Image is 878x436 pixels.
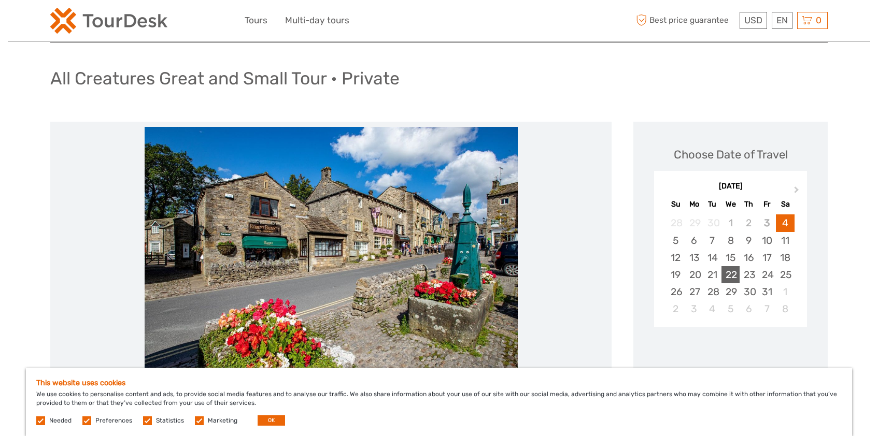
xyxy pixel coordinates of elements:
[740,266,758,283] div: Choose Thursday, October 23rd, 2025
[667,300,685,317] div: Choose Sunday, November 2nd, 2025
[776,214,794,231] div: Choose Saturday, October 4th, 2025
[633,12,737,29] span: Best price guarantee
[721,283,740,300] div: Choose Wednesday, October 29th, 2025
[758,232,776,249] div: Choose Friday, October 10th, 2025
[156,416,184,425] label: Statistics
[776,197,794,211] div: Sa
[119,16,132,28] button: Open LiveChat chat widget
[721,232,740,249] div: Choose Wednesday, October 8th, 2025
[740,283,758,300] div: Choose Thursday, October 30th, 2025
[703,266,721,283] div: Choose Tuesday, October 21st, 2025
[740,249,758,266] div: Choose Thursday, October 16th, 2025
[208,416,237,425] label: Marketing
[721,300,740,317] div: Choose Wednesday, November 5th, 2025
[667,214,685,231] div: Not available Sunday, September 28th, 2025
[685,214,703,231] div: Not available Monday, September 29th, 2025
[667,197,685,211] div: Su
[685,232,703,249] div: Choose Monday, October 6th, 2025
[50,68,400,89] h1: All Creatures Great and Small Tour • Private
[36,379,842,387] h5: This website uses cookies
[654,181,807,192] div: [DATE]
[721,249,740,266] div: Choose Wednesday, October 15th, 2025
[758,214,776,231] div: Not available Friday, October 3rd, 2025
[721,214,740,231] div: Not available Wednesday, October 1st, 2025
[703,197,721,211] div: Tu
[667,283,685,300] div: Choose Sunday, October 26th, 2025
[674,147,788,163] div: Choose Date of Travel
[727,354,734,361] div: Loading...
[50,8,167,34] img: 2254-3441b4b5-4e5f-4d00-b396-31f1d84a6ebf_logo_small.png
[776,232,794,249] div: Choose Saturday, October 11th, 2025
[758,266,776,283] div: Choose Friday, October 24th, 2025
[258,415,285,426] button: OK
[758,283,776,300] div: Choose Friday, October 31st, 2025
[685,283,703,300] div: Choose Monday, October 27th, 2025
[758,300,776,317] div: Choose Friday, November 7th, 2025
[703,249,721,266] div: Choose Tuesday, October 14th, 2025
[740,197,758,211] div: Th
[95,416,132,425] label: Preferences
[145,127,518,375] img: fda44dcde0f0448297b56f025326fc8f_main_slider.jpg
[789,184,806,200] button: Next Month
[776,266,794,283] div: Choose Saturday, October 25th, 2025
[776,249,794,266] div: Choose Saturday, October 18th, 2025
[245,13,267,28] a: Tours
[758,249,776,266] div: Choose Friday, October 17th, 2025
[667,266,685,283] div: Choose Sunday, October 19th, 2025
[285,13,349,28] a: Multi-day tours
[772,12,792,29] div: EN
[667,232,685,249] div: Choose Sunday, October 5th, 2025
[685,266,703,283] div: Choose Monday, October 20th, 2025
[49,416,72,425] label: Needed
[26,368,852,436] div: We use cookies to personalise content and ads, to provide social media features and to analyse ou...
[740,300,758,317] div: Choose Thursday, November 6th, 2025
[703,232,721,249] div: Choose Tuesday, October 7th, 2025
[667,249,685,266] div: Choose Sunday, October 12th, 2025
[776,300,794,317] div: Choose Saturday, November 8th, 2025
[657,214,803,317] div: month 2025-10
[685,249,703,266] div: Choose Monday, October 13th, 2025
[740,232,758,249] div: Choose Thursday, October 9th, 2025
[685,197,703,211] div: Mo
[814,15,823,25] span: 0
[15,18,117,26] p: We're away right now. Please check back later!
[758,197,776,211] div: Fr
[703,300,721,317] div: Choose Tuesday, November 4th, 2025
[776,283,794,300] div: Choose Saturday, November 1st, 2025
[744,15,762,25] span: USD
[721,197,740,211] div: We
[703,283,721,300] div: Choose Tuesday, October 28th, 2025
[703,214,721,231] div: Not available Tuesday, September 30th, 2025
[740,214,758,231] div: Not available Thursday, October 2nd, 2025
[721,266,740,283] div: Choose Wednesday, October 22nd, 2025
[685,300,703,317] div: Choose Monday, November 3rd, 2025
